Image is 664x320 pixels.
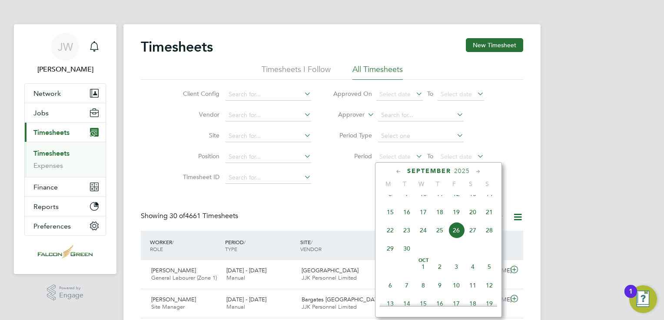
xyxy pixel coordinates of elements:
span: 9 [432,277,448,294]
span: 18 [465,295,481,312]
nav: Main navigation [14,24,116,274]
h2: Timesheets [141,38,213,56]
span: T [396,180,413,188]
span: 29 [382,240,398,257]
li: Timesheets I Follow [262,64,331,80]
span: 21 [481,204,498,220]
label: Position [180,152,219,160]
span: [PERSON_NAME] [151,296,196,303]
span: T [429,180,446,188]
span: Reports [33,202,59,211]
span: Preferences [33,222,71,230]
span: 16 [432,295,448,312]
span: 18 [432,204,448,220]
span: 19 [448,204,465,220]
button: Open Resource Center, 1 new notification [629,285,657,313]
span: 4661 Timesheets [169,212,238,220]
button: Preferences [25,216,106,235]
button: Timesheets [25,123,106,142]
span: 2 [432,258,448,275]
label: Approver [325,111,365,119]
span: 16 [398,204,415,220]
span: 17 [415,204,432,220]
span: S [462,180,479,188]
span: To [425,88,436,99]
label: Approved [448,213,504,222]
span: 17 [448,295,465,312]
span: [DATE] - [DATE] [226,267,266,274]
span: September [407,167,451,175]
span: / [172,238,174,245]
span: 23 [398,222,415,238]
div: SITE [298,234,373,257]
span: Manual [226,274,245,281]
label: Period Type [333,131,372,139]
span: [PERSON_NAME] [151,267,196,274]
input: Select one [378,130,464,142]
span: [DATE] - [DATE] [226,296,266,303]
label: Timesheet ID [180,173,219,181]
span: Select date [441,153,472,160]
input: Search for... [226,130,311,142]
span: 28 [481,222,498,238]
span: 19 [481,295,498,312]
span: 6 [382,277,398,294]
span: 25 [432,222,448,238]
label: Client Config [180,90,219,98]
span: M [380,180,396,188]
span: JJK Personnel Limited [302,274,357,281]
div: PERIOD [223,234,298,257]
span: John Whyte [24,64,106,75]
span: Powered by [59,284,83,292]
span: To [425,150,436,162]
button: Finance [25,177,106,196]
span: Network [33,89,61,98]
span: Select date [441,90,472,98]
span: / [311,238,312,245]
span: 15 [415,295,432,312]
span: 13 [382,295,398,312]
input: Search for... [226,88,311,101]
span: 24 [415,222,432,238]
input: Search for... [226,172,311,184]
span: 11 [465,277,481,294]
span: Finance [33,183,58,191]
button: New Timesheet [466,38,523,52]
span: 15 [382,204,398,220]
span: Jobs [33,109,49,117]
div: Timesheets [25,142,106,177]
span: General Labourer (Zone 1) [151,274,217,281]
div: £1,800.00 [373,293,418,307]
span: 1 [415,258,432,275]
span: 10 [448,277,465,294]
span: 20 [465,204,481,220]
span: Select date [379,153,411,160]
input: Search for... [378,109,464,121]
span: W [413,180,429,188]
label: Approved On [333,90,372,98]
label: Site [180,131,219,139]
span: VENDOR [300,245,322,252]
span: JJK Personnel Limited [302,303,357,310]
span: 4 [465,258,481,275]
span: TYPE [225,245,237,252]
a: JW[PERSON_NAME] [24,33,106,75]
span: / [244,238,246,245]
span: Bargates [GEOGRAPHIC_DATA] (… [302,296,391,303]
button: Network [25,84,106,103]
span: 14 [398,295,415,312]
span: Oct [415,258,432,263]
span: 22 [382,222,398,238]
span: 2025 [454,167,470,175]
div: WORKER [148,234,223,257]
span: Timesheets [33,128,70,137]
span: Select date [379,90,411,98]
button: Jobs [25,103,106,122]
span: 12 [481,277,498,294]
span: JW [58,41,73,52]
img: falcongreen-logo-retina.png [38,245,93,258]
span: Site Manager [151,303,185,310]
span: 3 [448,258,465,275]
span: 26 [448,222,465,238]
input: Search for... [226,109,311,121]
